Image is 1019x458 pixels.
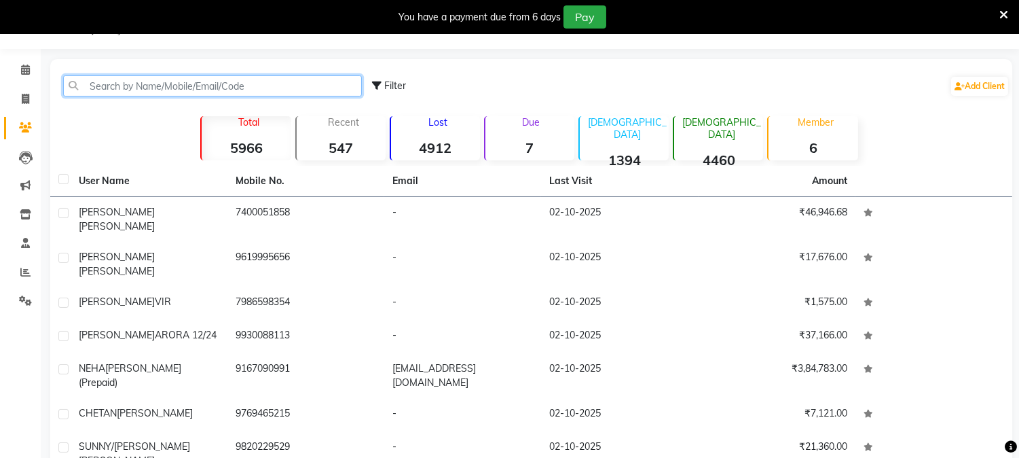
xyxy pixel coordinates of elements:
p: Lost [396,116,480,128]
td: 02-10-2025 [541,242,698,287]
a: Add Client [951,77,1008,96]
strong: 5966 [202,139,291,156]
p: Recent [302,116,386,128]
strong: 6 [768,139,857,156]
td: ₹7,121.00 [699,398,855,431]
span: SUNNY/[PERSON_NAME] [79,440,190,453]
td: 7986598354 [227,287,384,320]
span: [PERSON_NAME] [79,265,155,277]
input: Search by Name/Mobile/Email/Code [63,75,362,96]
td: 02-10-2025 [541,398,698,431]
div: You have a payment due from 6 days [399,10,561,24]
span: [PERSON_NAME] [79,296,155,308]
td: 02-10-2025 [541,287,698,320]
span: [PERSON_NAME] [79,220,155,232]
span: Filter [384,80,406,92]
td: - [384,197,541,242]
td: 9769465215 [227,398,384,431]
td: [EMAIL_ADDRESS][DOMAIN_NAME] [384,353,541,398]
p: Due [488,116,574,128]
td: 02-10-2025 [541,353,698,398]
td: - [384,398,541,431]
span: [PERSON_NAME] [79,206,155,218]
td: - [384,287,541,320]
td: 9930088113 [227,320,384,353]
p: Total [207,116,291,128]
p: Member [774,116,857,128]
th: User Name [71,166,227,197]
span: [PERSON_NAME] [117,407,193,419]
td: 02-10-2025 [541,197,698,242]
td: ₹1,575.00 [699,287,855,320]
td: 02-10-2025 [541,320,698,353]
span: NEHA [79,362,105,374]
span: VIR [155,296,171,308]
td: 9619995656 [227,242,384,287]
th: Amount [804,166,855,196]
td: ₹37,166.00 [699,320,855,353]
td: ₹46,946.68 [699,197,855,242]
span: CHETAN [79,407,117,419]
span: [PERSON_NAME] (Prepaid) [79,362,181,389]
th: Last Visit [541,166,698,197]
td: ₹17,676.00 [699,242,855,287]
td: 7400051858 [227,197,384,242]
td: - [384,242,541,287]
strong: 547 [297,139,386,156]
strong: 4912 [391,139,480,156]
strong: 1394 [580,152,669,169]
th: Email [384,166,541,197]
td: 9167090991 [227,353,384,398]
strong: 7 [485,139,574,156]
th: Mobile No. [227,166,384,197]
span: ARORA 12/24 [155,329,217,341]
td: - [384,320,541,353]
span: [PERSON_NAME] [79,251,155,263]
td: ₹3,84,783.00 [699,353,855,398]
button: Pay [563,5,606,29]
p: [DEMOGRAPHIC_DATA] [585,116,669,141]
span: [PERSON_NAME] [79,329,155,341]
strong: 4460 [674,152,763,169]
p: [DEMOGRAPHIC_DATA] [680,116,763,141]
